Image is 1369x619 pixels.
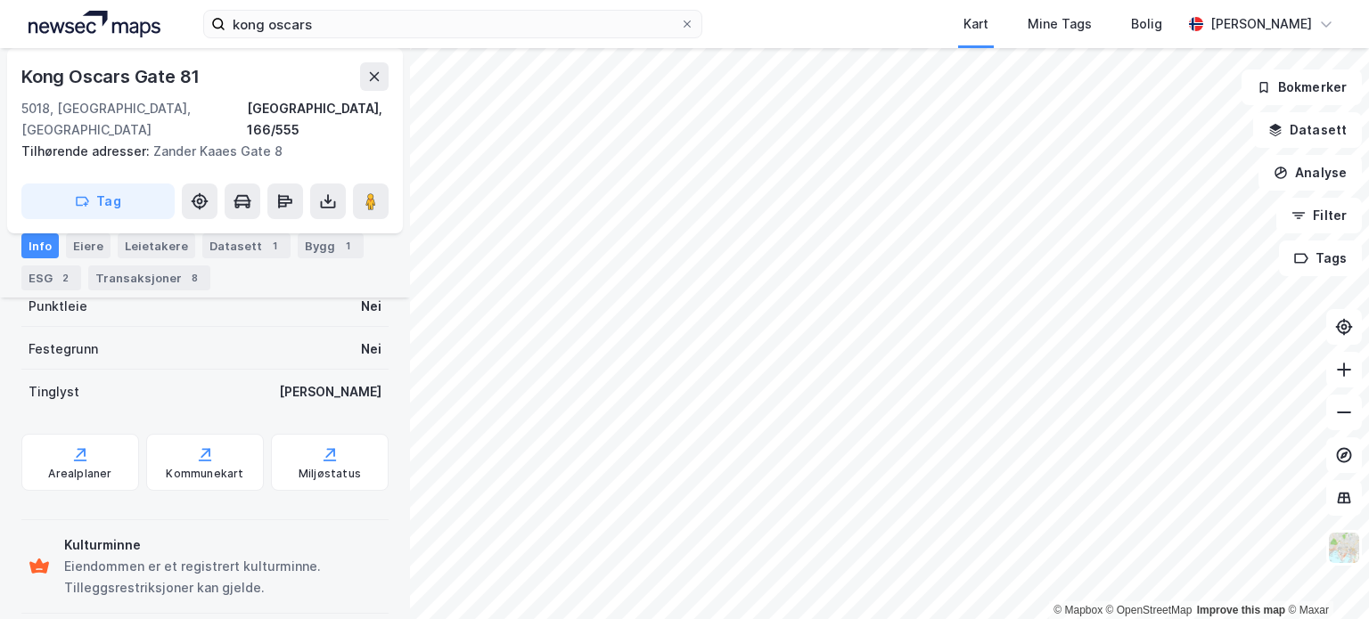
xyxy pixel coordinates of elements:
div: Kontrollprogram for chat [1280,533,1369,619]
a: Mapbox [1053,604,1103,616]
button: Bokmerker [1242,69,1362,105]
div: Kart [963,13,988,35]
div: Leietakere [118,233,195,258]
button: Tags [1279,240,1362,276]
div: Datasett [202,233,291,258]
div: Mine Tags [1028,13,1092,35]
div: Nei [361,338,381,360]
div: Festegrunn [29,338,98,360]
div: 2 [56,269,74,287]
div: [GEOGRAPHIC_DATA], 166/555 [247,98,389,141]
div: Arealplaner [48,467,111,481]
div: Info [21,233,59,258]
div: Punktleie [29,296,87,317]
input: Søk på adresse, matrikkel, gårdeiere, leietakere eller personer [225,11,680,37]
div: Eiendommen er et registrert kulturminne. Tilleggsrestriksjoner kan gjelde. [64,556,381,599]
button: Datasett [1253,112,1362,148]
div: Tinglyst [29,381,79,403]
div: Bygg [298,233,364,258]
iframe: Chat Widget [1280,533,1369,619]
div: Bolig [1131,13,1162,35]
div: Transaksjoner [88,265,210,290]
div: Kommunekart [166,467,243,481]
div: 1 [339,237,357,255]
div: Eiere [66,233,111,258]
div: Kong Oscars Gate 81 [21,62,203,91]
div: Miljøstatus [299,467,361,481]
a: OpenStreetMap [1106,604,1193,616]
div: 1 [266,237,283,255]
button: Analyse [1258,155,1362,191]
div: 8 [185,269,203,287]
div: ESG [21,265,81,290]
div: [PERSON_NAME] [1210,13,1312,35]
div: Kulturminne [64,534,381,556]
img: logo.a4113a55bc3d86da70a041830d287a7e.svg [29,11,160,37]
div: 5018, [GEOGRAPHIC_DATA], [GEOGRAPHIC_DATA] [21,98,247,141]
button: Tag [21,183,175,219]
button: Filter [1276,198,1362,233]
div: Nei [361,296,381,317]
span: Tilhørende adresser: [21,143,153,159]
a: Improve this map [1197,604,1285,616]
div: [PERSON_NAME] [279,381,381,403]
div: Zander Kaaes Gate 8 [21,141,374,162]
img: Z [1327,531,1361,565]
